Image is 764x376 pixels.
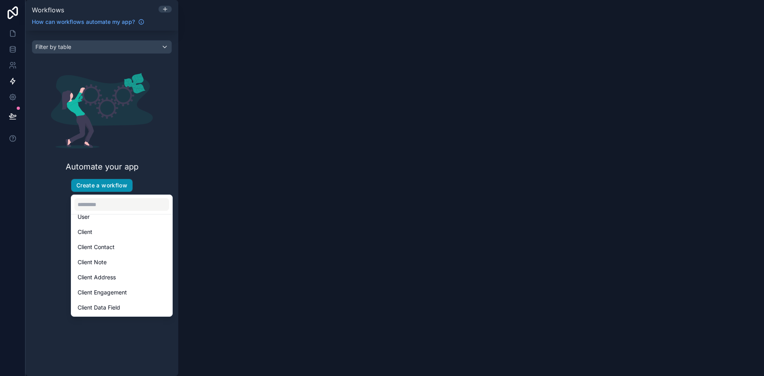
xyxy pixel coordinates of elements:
[78,212,90,222] span: User
[78,273,116,282] span: Client Address
[78,288,127,297] span: Client Engagement
[78,227,92,237] span: Client
[78,257,107,267] span: Client Note
[78,242,115,252] span: Client Contact
[78,303,120,312] span: Client Data Field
